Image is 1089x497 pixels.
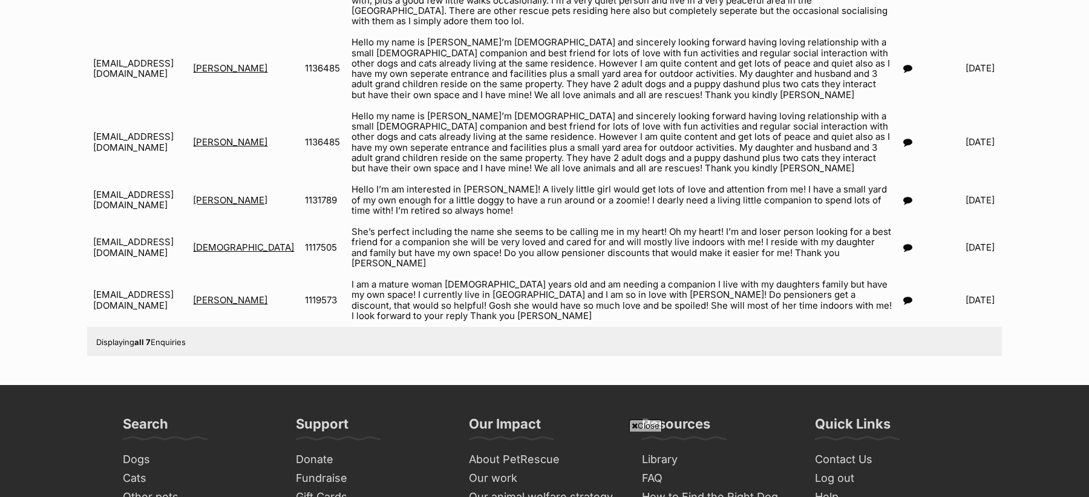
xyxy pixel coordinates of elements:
td: [DATE] [966,274,1001,326]
td: [EMAIL_ADDRESS][DOMAIN_NAME] [88,32,187,105]
td: [DATE] [966,106,1001,179]
td: Hello my name is [PERSON_NAME]’m [DEMOGRAPHIC_DATA] and sincerely looking forward having loving r... [347,106,897,179]
td: I am a mature woman [DEMOGRAPHIC_DATA] years old and am needing a companion I live with my daught... [347,274,897,326]
td: [EMAIL_ADDRESS][DOMAIN_NAME] [88,222,187,273]
a: [PERSON_NAME] [193,136,267,148]
td: 1136485 [300,32,345,105]
td: [DATE] [966,222,1001,273]
a: Log out [810,469,971,488]
td: 1119573 [300,274,345,326]
strong: all 7 [134,337,151,347]
h3: Our Impact [469,415,541,439]
td: [DATE] [966,179,1001,220]
a: Dogs [118,450,279,469]
td: 1136485 [300,106,345,179]
a: [PERSON_NAME] [193,194,267,206]
td: [DATE] [966,32,1001,105]
a: Cats [118,469,279,488]
a: [DEMOGRAPHIC_DATA] [193,242,294,253]
span: Close [629,420,662,432]
td: Hello my name is [PERSON_NAME]’m [DEMOGRAPHIC_DATA] and sincerely looking forward having loving r... [347,32,897,105]
h3: Quick Links [815,415,891,439]
h3: Search [123,415,168,439]
a: Contact Us [810,450,971,469]
iframe: Advertisement [251,436,838,491]
td: [EMAIL_ADDRESS][DOMAIN_NAME] [88,274,187,326]
td: [EMAIL_ADDRESS][DOMAIN_NAME] [88,106,187,179]
td: She’s perfect including the name she seems to be calling me in my heart! Oh my heart! I’m and los... [347,222,897,273]
td: 1117505 [300,222,345,273]
td: Hello I’m am interested in [PERSON_NAME]! A lively little girl would get lots of love and attenti... [347,179,897,220]
td: [EMAIL_ADDRESS][DOMAIN_NAME] [88,179,187,220]
a: [PERSON_NAME] [193,294,267,306]
h3: Resources [642,415,710,439]
td: 1131789 [300,179,345,220]
span: Displaying Enquiries [96,337,186,347]
h3: Support [296,415,348,439]
a: [PERSON_NAME] [193,62,267,74]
